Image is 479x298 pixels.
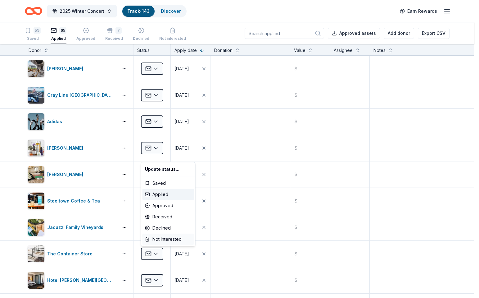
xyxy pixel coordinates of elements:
div: Approved [142,200,194,211]
div: Declined [142,222,194,234]
div: Update status... [142,164,194,175]
div: Saved [142,178,194,189]
div: Not interested [142,234,194,245]
div: Applied [142,189,194,200]
div: Received [142,211,194,222]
